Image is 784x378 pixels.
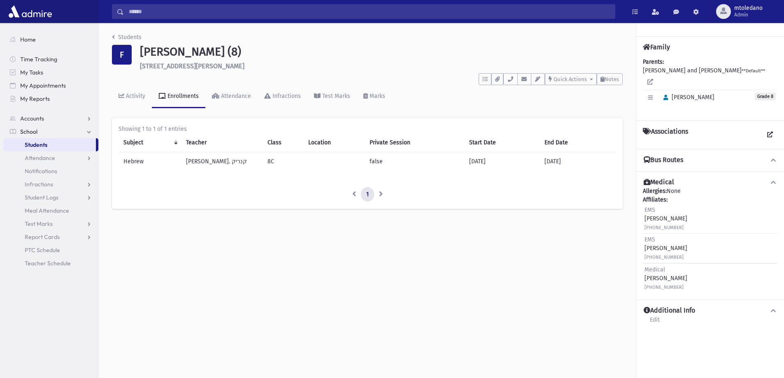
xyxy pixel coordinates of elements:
a: Time Tracking [3,53,98,66]
h4: Associations [643,128,688,142]
td: Hebrew [119,152,181,171]
a: Teacher Schedule [3,257,98,270]
div: Infractions [271,93,301,100]
span: [PERSON_NAME] [660,94,714,101]
div: [PERSON_NAME] [644,265,687,291]
a: Enrollments [152,85,205,108]
a: PTC Schedule [3,243,98,257]
div: [PERSON_NAME] [644,206,687,232]
span: Infractions [25,181,53,188]
th: Subject [119,133,181,152]
span: Time Tracking [20,56,57,63]
a: Attendance [3,151,98,165]
a: Activity [112,85,152,108]
button: Additional Info [643,306,777,315]
th: Class [263,133,303,152]
a: Students [3,138,96,151]
div: [PERSON_NAME] and [PERSON_NAME] [643,58,777,114]
a: Report Cards [3,230,98,243]
button: Quick Actions [545,73,597,85]
td: 8C [263,152,303,171]
span: My Appointments [20,82,66,89]
h6: [STREET_ADDRESS][PERSON_NAME] [140,62,623,70]
div: Marks [368,93,385,100]
div: None [643,187,777,293]
span: EMS [644,236,655,243]
span: Test Marks [25,220,53,227]
span: Notes [605,76,619,82]
div: [PERSON_NAME] [644,235,687,261]
h1: [PERSON_NAME] (8) [140,45,623,59]
th: Private Session [365,133,464,152]
small: [PHONE_NUMBER] [644,285,684,290]
a: Infractions [3,178,98,191]
span: Quick Actions [554,76,587,82]
a: My Reports [3,92,98,105]
td: [DATE] [540,152,616,171]
div: Attendance [219,93,251,100]
a: Accounts [3,112,98,125]
h4: Family [643,43,670,51]
a: School [3,125,98,138]
small: [PHONE_NUMBER] [644,225,684,230]
span: mtoledano [734,5,763,12]
h4: Bus Routes [644,156,683,165]
a: 1 [361,187,374,202]
span: Admin [734,12,763,18]
a: Meal Attendance [3,204,98,217]
span: Teacher Schedule [25,260,71,267]
a: Home [3,33,98,46]
div: Test Marks [321,93,350,100]
span: Grade 8 [755,93,776,100]
a: Test Marks [307,85,357,108]
h4: Medical [644,178,674,187]
a: Student Logs [3,191,98,204]
div: F [112,45,132,65]
span: Notifications [25,167,57,175]
span: Report Cards [25,233,60,241]
a: Test Marks [3,217,98,230]
span: Students [25,141,47,148]
a: My Appointments [3,79,98,92]
span: School [20,128,37,135]
a: Notifications [3,165,98,178]
input: Search [124,4,615,19]
img: AdmirePro [7,3,54,20]
a: Marks [357,85,392,108]
th: End Date [540,133,616,152]
a: Students [112,34,142,41]
a: View all Associations [763,128,777,142]
th: Location [303,133,365,152]
a: My Tasks [3,66,98,79]
th: Start Date [464,133,540,152]
b: Parents: [643,58,664,65]
a: Infractions [258,85,307,108]
nav: breadcrumb [112,33,142,45]
span: Medical [644,266,665,273]
span: My Tasks [20,69,43,76]
span: PTC Schedule [25,246,60,254]
th: Teacher [181,133,263,152]
button: Notes [597,73,623,85]
span: Meal Attendance [25,207,69,214]
b: Affiliates: [643,196,668,203]
td: [PERSON_NAME]. קנריק [181,152,263,171]
small: [PHONE_NUMBER] [644,255,684,260]
button: Medical [643,178,777,187]
a: Attendance [205,85,258,108]
span: Attendance [25,154,55,162]
button: Bus Routes [643,156,777,165]
div: Showing 1 to 1 of 1 entries [119,125,616,133]
div: Activity [124,93,145,100]
a: Edit [649,315,660,330]
span: Accounts [20,115,44,122]
span: Student Logs [25,194,58,201]
h4: Additional Info [644,306,695,315]
span: EMS [644,206,655,213]
td: [DATE] [464,152,540,171]
b: Allergies: [643,188,667,195]
div: Enrollments [166,93,199,100]
span: Home [20,36,36,43]
span: My Reports [20,95,50,102]
td: false [365,152,464,171]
